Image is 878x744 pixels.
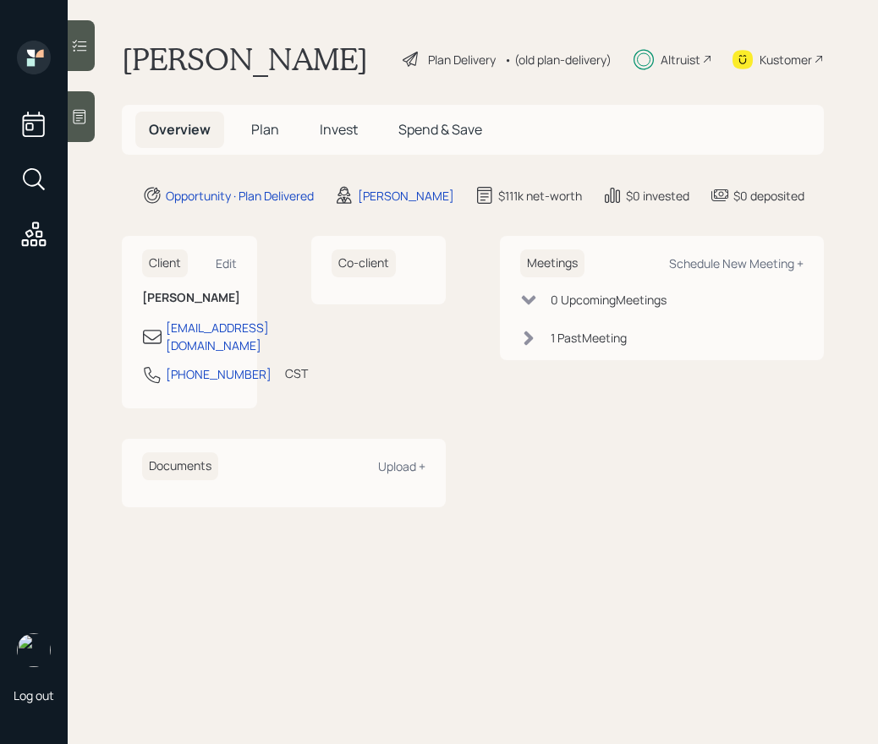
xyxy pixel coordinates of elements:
span: Overview [149,120,211,139]
div: Opportunity · Plan Delivered [166,187,314,205]
img: hunter_neumayer.jpg [17,633,51,667]
h6: Co-client [332,249,396,277]
span: Plan [251,120,279,139]
div: Altruist [661,51,700,68]
div: [PERSON_NAME] [358,187,454,205]
div: $0 deposited [733,187,804,205]
div: 0 Upcoming Meeting s [551,291,667,309]
div: Log out [14,687,54,703]
div: • (old plan-delivery) [504,51,612,68]
div: Edit [216,255,237,271]
h6: Documents [142,452,218,480]
div: Upload + [378,458,425,474]
div: Schedule New Meeting + [669,255,804,271]
div: Plan Delivery [428,51,496,68]
h1: [PERSON_NAME] [122,41,368,78]
div: Kustomer [760,51,812,68]
div: $111k net-worth [498,187,582,205]
h6: [PERSON_NAME] [142,291,237,305]
div: CST [285,364,308,382]
span: Invest [320,120,358,139]
span: Spend & Save [398,120,482,139]
h6: Client [142,249,188,277]
div: 1 Past Meeting [551,329,627,347]
div: [PHONE_NUMBER] [166,365,272,383]
div: $0 invested [626,187,689,205]
div: [EMAIL_ADDRESS][DOMAIN_NAME] [166,319,269,354]
h6: Meetings [520,249,584,277]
